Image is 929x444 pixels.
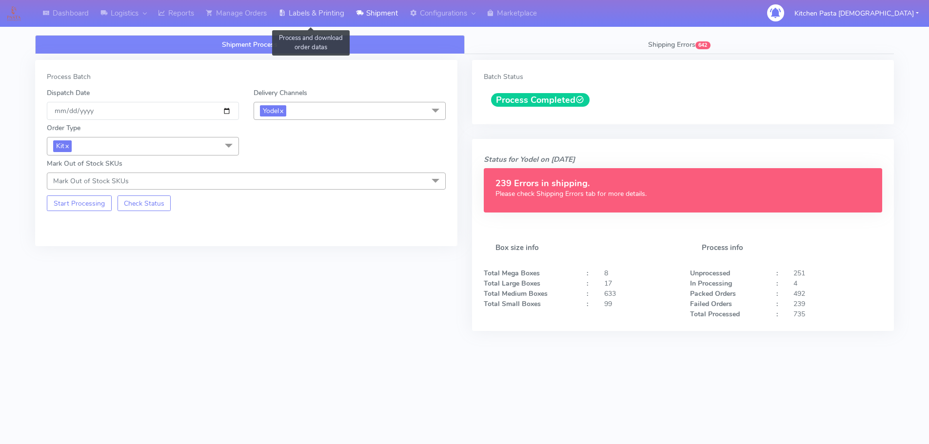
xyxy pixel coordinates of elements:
[484,72,883,82] div: Batch Status
[786,309,889,319] div: 735
[776,279,778,288] strong: :
[484,154,575,164] i: Status for Yodel on [DATE]
[690,279,732,288] strong: In Processing
[776,289,778,298] strong: :
[495,179,871,189] h4: 239 Errors in shipping.
[597,299,683,309] div: 99
[491,93,590,107] span: Process Completed
[776,309,778,319] strong: :
[484,269,540,278] strong: Total Mega Boxes
[47,72,446,82] div: Process Batch
[53,140,72,152] span: Kit
[786,278,889,289] div: 4
[53,176,129,186] span: Mark Out of Stock SKUs
[64,140,69,151] a: x
[690,299,732,309] strong: Failed Orders
[222,40,277,49] span: Shipment Process
[787,3,926,23] button: Kitchen Pasta [DEMOGRAPHIC_DATA]
[648,40,695,49] span: Shipping Errors
[786,289,889,299] div: 492
[597,268,683,278] div: 8
[279,105,283,116] a: x
[47,88,90,98] label: Dispatch Date
[776,269,778,278] strong: :
[690,269,730,278] strong: Unprocessed
[690,289,736,298] strong: Packed Orders
[695,41,711,49] span: 642
[35,35,894,54] ul: Tabs
[47,158,122,169] label: Mark Out of Stock SKUs
[495,189,871,199] p: Please check Shipping Errors tab for more details.
[587,279,588,288] strong: :
[690,232,882,264] h5: Process info
[260,105,286,116] span: Yodel
[587,299,588,309] strong: :
[776,299,778,309] strong: :
[254,88,307,98] label: Delivery Channels
[47,195,112,211] button: Start Processing
[587,269,588,278] strong: :
[786,299,889,309] div: 239
[118,195,171,211] button: Check Status
[597,278,683,289] div: 17
[597,289,683,299] div: 633
[484,232,676,264] h5: Box size info
[484,279,540,288] strong: Total Large Boxes
[690,309,740,319] strong: Total Processed
[484,299,541,309] strong: Total Small Boxes
[587,289,588,298] strong: :
[484,289,548,298] strong: Total Medium Boxes
[786,268,889,278] div: 251
[47,123,80,133] label: Order Type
